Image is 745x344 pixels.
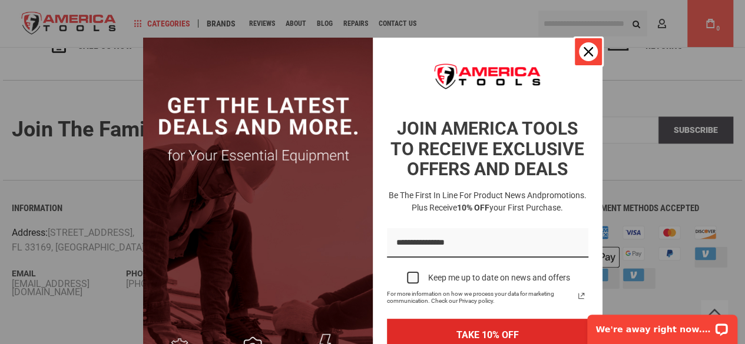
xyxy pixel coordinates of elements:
[390,118,584,179] strong: JOIN AMERICA TOOLS TO RECEIVE EXCLUSIVE OFFERS AND DEALS
[387,228,588,258] input: Email field
[428,273,570,283] div: Keep me up to date on news and offers
[580,307,745,344] iframe: LiveChat chat widget
[574,289,588,303] svg: link icon
[412,191,587,212] span: promotions. Plus receive your first purchase.
[574,289,588,303] a: Read our Privacy Policy
[385,189,591,214] h3: Be the first in line for product news and
[574,38,602,66] button: Close
[457,203,489,212] strong: 10% OFF
[584,47,593,56] svg: close icon
[387,290,574,305] span: For more information on how we process your data for marketing communication. Check our Privacy p...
